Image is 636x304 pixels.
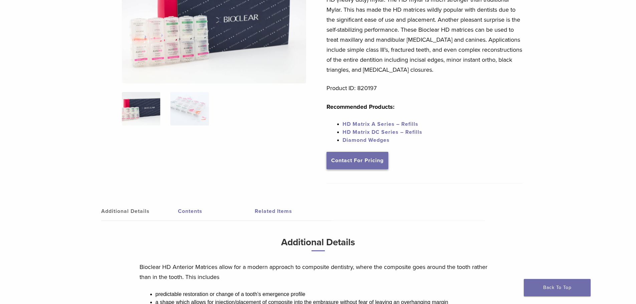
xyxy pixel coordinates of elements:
p: Product ID: 820197 [327,83,523,93]
h3: Additional Details [140,234,497,257]
a: Additional Details [101,202,178,221]
img: Complete HD Anterior Kit - Image 2 [170,92,209,125]
strong: Recommended Products: [327,103,395,110]
p: Bioclear HD Anterior Matrices allow for a modern approach to composite dentistry, where the compo... [140,262,497,282]
li: predictable restoration or change of a tooth’s emergence profile [156,290,497,298]
img: IMG_8088-1-324x324.jpg [122,92,160,125]
a: Back To Top [524,279,591,296]
a: HD Matrix A Series – Refills [343,121,418,127]
a: HD Matrix DC Series – Refills [343,129,422,135]
a: Contact For Pricing [327,152,388,169]
a: Contents [178,202,255,221]
a: Related Items [255,202,332,221]
a: Diamond Wedges [343,137,390,143]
